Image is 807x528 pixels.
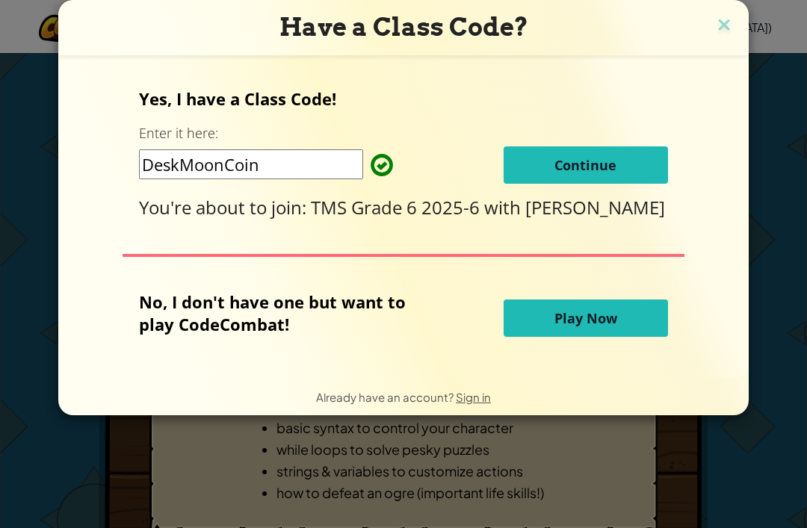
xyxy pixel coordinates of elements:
[139,87,667,110] p: Yes, I have a Class Code!
[714,15,734,37] img: close icon
[139,291,428,335] p: No, I don't have one but want to play CodeCombat!
[139,195,311,220] span: You're about to join:
[504,299,668,337] button: Play Now
[316,390,456,404] span: Already have an account?
[279,12,528,42] span: Have a Class Code?
[311,195,484,220] span: TMS Grade 6 2025-6
[484,195,525,220] span: with
[554,156,616,174] span: Continue
[456,390,491,404] a: Sign in
[525,195,665,220] span: [PERSON_NAME]
[554,309,617,327] span: Play Now
[504,146,668,184] button: Continue
[139,124,218,143] label: Enter it here:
